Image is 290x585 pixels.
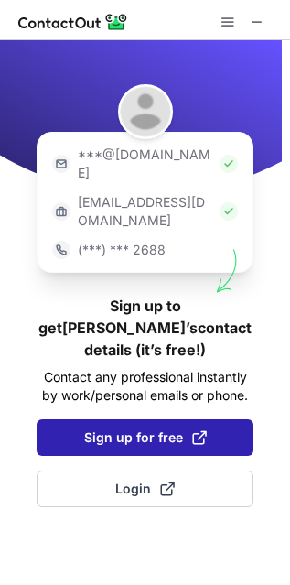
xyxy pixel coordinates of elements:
[37,295,253,361] h1: Sign up to get [PERSON_NAME]’s contact details (it’s free!)
[84,428,207,447] span: Sign up for free
[115,480,175,498] span: Login
[220,155,238,173] img: Check Icon
[37,419,253,456] button: Sign up for free
[18,11,128,33] img: ContactOut v5.3.10
[52,202,70,221] img: https://contactout.com/extension/app/static/media/login-work-icon.638a5007170bc45168077fde17b29a1...
[37,368,253,405] p: Contact any professional instantly by work/personal emails or phone.
[220,202,238,221] img: Check Icon
[78,146,212,182] p: ***@[DOMAIN_NAME]
[37,471,253,507] button: Login
[118,84,173,139] img: Kimmara Jackson
[52,241,70,259] img: https://contactout.com/extension/app/static/media/login-phone-icon.bacfcb865e29de816d437549d7f4cb...
[52,155,70,173] img: https://contactout.com/extension/app/static/media/login-email-icon.f64bce713bb5cd1896fef81aa7b14a...
[78,193,212,230] p: [EMAIL_ADDRESS][DOMAIN_NAME]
